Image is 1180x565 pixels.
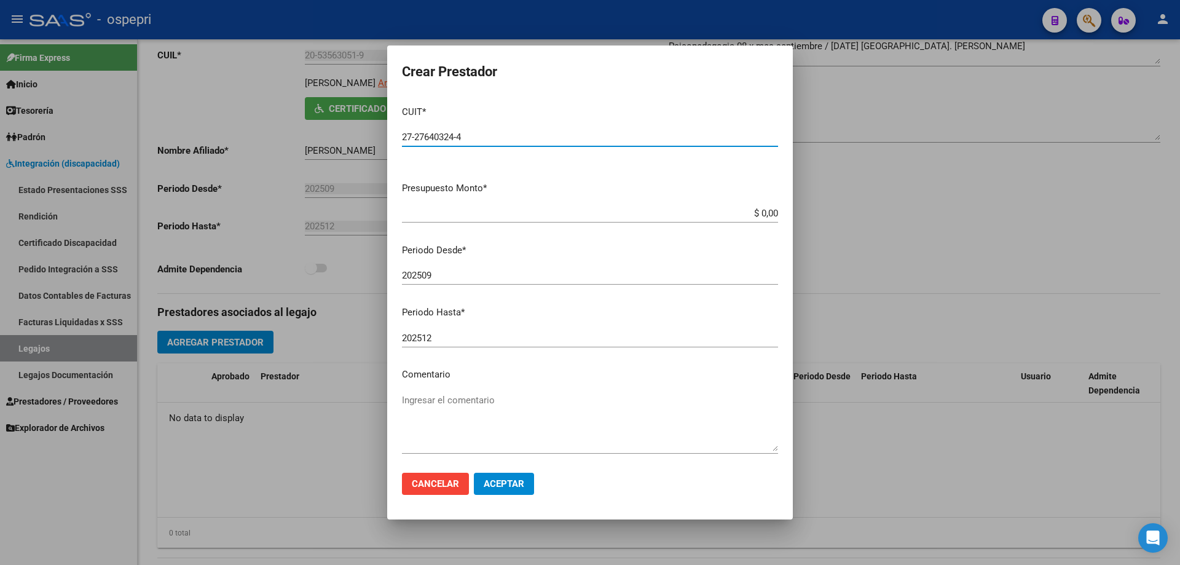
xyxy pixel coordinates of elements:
p: CUIT [402,105,778,119]
button: Cancelar [402,473,469,495]
span: Cancelar [412,478,459,489]
p: Comentario [402,368,778,382]
button: Aceptar [474,473,534,495]
h2: Crear Prestador [402,60,778,84]
p: Periodo Hasta [402,306,778,320]
p: Periodo Desde [402,243,778,258]
span: Aceptar [484,478,524,489]
div: Open Intercom Messenger [1138,523,1168,553]
p: Presupuesto Monto [402,181,778,196]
